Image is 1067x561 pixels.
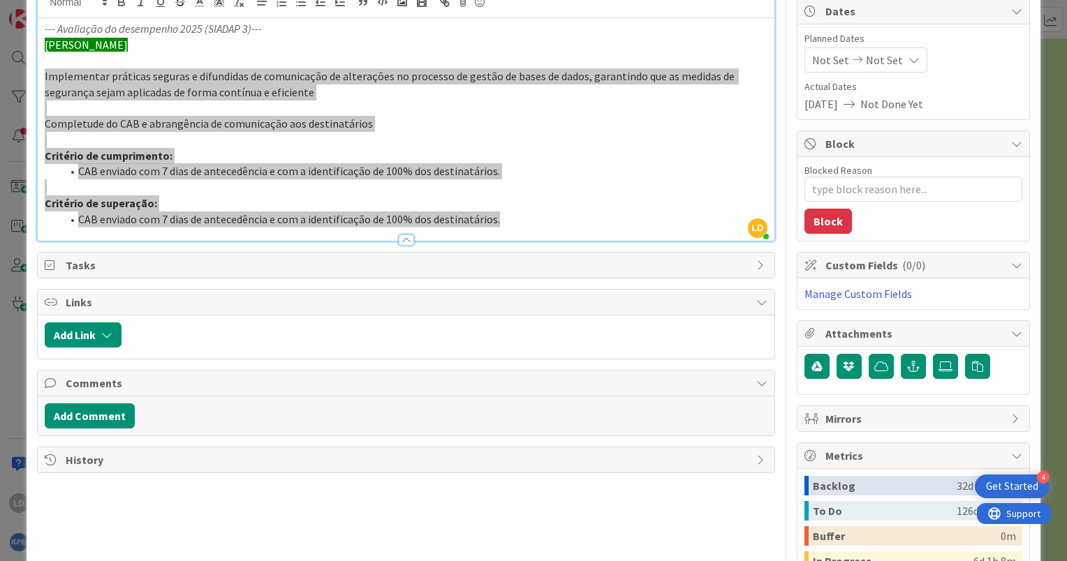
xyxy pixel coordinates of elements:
em: --- Avaliação do desempenho 2025 (SIADAP 3)--- [45,22,262,36]
span: Not Set [812,52,849,68]
a: Manage Custom Fields [804,287,912,301]
span: [DATE] [804,96,838,112]
span: Attachments [825,325,1004,342]
p: Implementar práticas seguras e difundidas de comunicação de alterações no processo de gestão de b... [45,68,767,100]
span: Comments [66,375,749,391]
span: Mirrors [825,410,1004,427]
span: Block [825,135,1004,152]
span: [PERSON_NAME] [45,38,128,52]
span: Links [66,294,749,311]
p: Completude do CAB e abrangência de comunicação aos destinatários [45,116,767,132]
span: Not Set [866,52,903,68]
strong: Critério de cumprimento: [45,149,172,163]
div: 4 [1037,471,1050,484]
li: CAB enviado com 7 dias de antecedência e com a identificação de 100% dos destinatários. [61,163,767,179]
button: Add Link [45,322,122,347]
label: Blocked Reason [804,164,872,177]
li: CAB enviado com 7 dias de antecedência e com a identificação de 100% dos destinatários. [61,211,767,227]
div: To Do [813,501,957,521]
span: Not Done Yet [860,96,923,112]
div: Backlog [813,476,957,495]
span: Support [29,2,64,19]
span: Metrics [825,447,1004,464]
button: Block [804,209,852,234]
div: 126d 2h 37m [957,501,1016,521]
div: Get Started [986,479,1038,493]
span: LD [748,218,767,238]
span: Actual Dates [804,80,1022,94]
strong: Critério de superação: [45,196,157,210]
span: Planned Dates [804,31,1022,46]
span: History [66,451,749,468]
span: Custom Fields [825,257,1004,274]
span: Tasks [66,257,749,274]
div: Buffer [813,526,1001,546]
span: Dates [825,3,1004,20]
div: 32d 19h 16m [957,476,1016,495]
div: 0m [1001,526,1016,546]
div: Open Get Started checklist, remaining modules: 4 [975,474,1050,498]
span: ( 0/0 ) [902,258,925,272]
button: Add Comment [45,403,135,428]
